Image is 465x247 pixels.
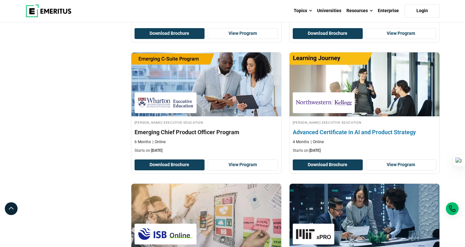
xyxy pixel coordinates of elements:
[293,139,309,145] p: 4 Months
[135,148,278,153] p: Starts on:
[290,52,439,157] a: AI and Machine Learning Course by Kellogg Executive Education - September 4, 2025 Kellogg Executi...
[135,159,205,170] button: Download Brochure
[296,227,331,241] img: MIT xPRO
[135,120,278,125] h4: [PERSON_NAME] Executive Education
[135,139,151,145] p: 6 Months
[131,52,281,116] img: Emerging Chief Product Officer Program | Online Project Management Course
[311,139,324,145] p: Online
[152,139,166,145] p: Online
[293,148,436,153] p: Starts on:
[309,148,321,153] span: [DATE]
[135,128,278,136] h4: Emerging Chief Product Officer Program
[293,128,436,136] h4: Advanced Certificate in AI and Product Strategy
[405,4,440,18] a: Login
[293,120,436,125] h4: [PERSON_NAME] Executive Education
[282,49,447,120] img: Advanced Certificate in AI and Product Strategy | Online AI and Machine Learning Course
[296,96,352,110] img: Kellogg Executive Education
[366,159,436,170] a: View Program
[293,159,363,170] button: Download Brochure
[138,96,193,110] img: Wharton Executive Education
[151,148,162,153] span: [DATE]
[208,159,278,170] a: View Program
[293,28,363,39] button: Download Brochure
[135,28,205,39] button: Download Brochure
[138,227,193,241] img: ISB Online
[131,52,281,157] a: Project Management Course by Wharton Executive Education - September 24, 2025 Wharton Executive E...
[208,28,278,39] a: View Program
[366,28,436,39] a: View Program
